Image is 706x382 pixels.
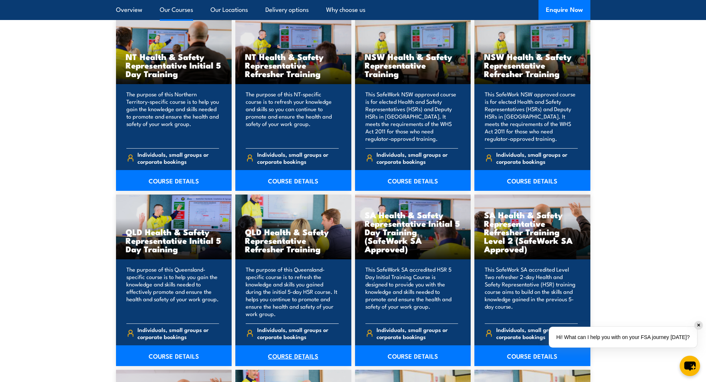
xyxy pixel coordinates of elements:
h3: SA Health & Safety Representative Refresher Training Level 2 (SafeWork SA Approved) [484,210,581,253]
div: ✕ [695,321,703,329]
a: COURSE DETAILS [355,345,471,366]
span: Individuals, small groups or corporate bookings [137,151,219,165]
a: COURSE DETAILS [116,345,232,366]
span: Individuals, small groups or corporate bookings [496,151,578,165]
p: The purpose of this Queensland-specific course is to help you gain the knowledge and skills neede... [126,266,219,318]
a: COURSE DETAILS [235,345,351,366]
h3: QLD Health & Safety Representative Refresher Training [245,227,342,253]
a: COURSE DETAILS [474,170,590,191]
a: COURSE DETAILS [474,345,590,366]
p: The purpose of this NT-specific course is to refresh your knowledge and skills so you can continu... [246,90,339,142]
p: This SafeWork NSW approved course is for elected Health and Safety Representatives (HSRs) and Dep... [365,90,458,142]
span: Individuals, small groups or corporate bookings [257,326,339,340]
p: The purpose of this Queensland-specific course is to refresh the knowledge and skills you gained ... [246,266,339,318]
a: COURSE DETAILS [235,170,351,191]
p: This SafeWork SA accredited HSR 5 Day Initial Training Course is designed to provide you with the... [365,266,458,318]
span: Individuals, small groups or corporate bookings [257,151,339,165]
span: Individuals, small groups or corporate bookings [377,151,458,165]
p: This SafeWork SA accredited Level Two refresher 2-day Health and Safety Representative (HSR) trai... [485,266,578,318]
span: Individuals, small groups or corporate bookings [496,326,578,340]
a: COURSE DETAILS [355,170,471,191]
p: The purpose of this Northern Territory-specific course is to help you gain the knowledge and skil... [126,90,219,142]
h3: NT Health & Safety Representative Initial 5 Day Training [126,52,222,78]
div: Hi! What can I help you with on your FSA journey [DATE]? [549,327,697,348]
h3: NSW Health & Safety Representative Refresher Training [484,52,581,78]
h3: NSW Health & Safety Representative Training [365,52,461,78]
span: Individuals, small groups or corporate bookings [137,326,219,340]
h3: SA Health & Safety Representative Initial 5 Day Training (SafeWork SA Approved) [365,210,461,253]
h3: NT Health & Safety Representative Refresher Training [245,52,342,78]
p: This SafeWork NSW approved course is for elected Health and Safety Representatives (HSRs) and Dep... [485,90,578,142]
span: Individuals, small groups or corporate bookings [377,326,458,340]
a: COURSE DETAILS [116,170,232,191]
button: chat-button [680,356,700,376]
h3: QLD Health & Safety Representative Initial 5 Day Training [126,227,222,253]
